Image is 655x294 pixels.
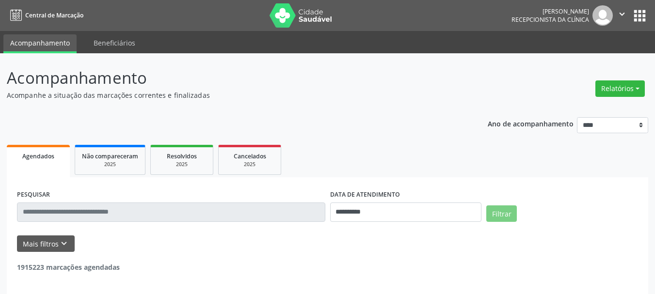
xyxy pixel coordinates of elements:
span: Cancelados [234,152,266,160]
span: Recepcionista da clínica [511,15,589,24]
a: Central de Marcação [7,7,83,23]
strong: 1915223 marcações agendadas [17,263,120,272]
div: 2025 [225,161,274,168]
button:  [613,5,631,26]
p: Acompanhe a situação das marcações correntes e finalizadas [7,90,456,100]
button: Filtrar [486,205,517,222]
p: Ano de acompanhamento [488,117,574,129]
div: 2025 [158,161,206,168]
button: apps [631,7,648,24]
i:  [617,9,627,19]
p: Acompanhamento [7,66,456,90]
label: PESQUISAR [17,187,50,202]
span: Central de Marcação [25,11,83,19]
div: [PERSON_NAME] [511,7,589,15]
div: 2025 [82,161,138,168]
img: img [592,5,613,26]
span: Não compareceram [82,152,138,160]
span: Resolvidos [167,152,197,160]
i: keyboard_arrow_down [59,238,69,249]
button: Mais filtroskeyboard_arrow_down [17,235,75,252]
span: Agendados [22,152,54,160]
a: Beneficiários [87,34,142,51]
button: Relatórios [595,80,645,97]
label: DATA DE ATENDIMENTO [330,187,400,202]
a: Acompanhamento [3,34,77,53]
